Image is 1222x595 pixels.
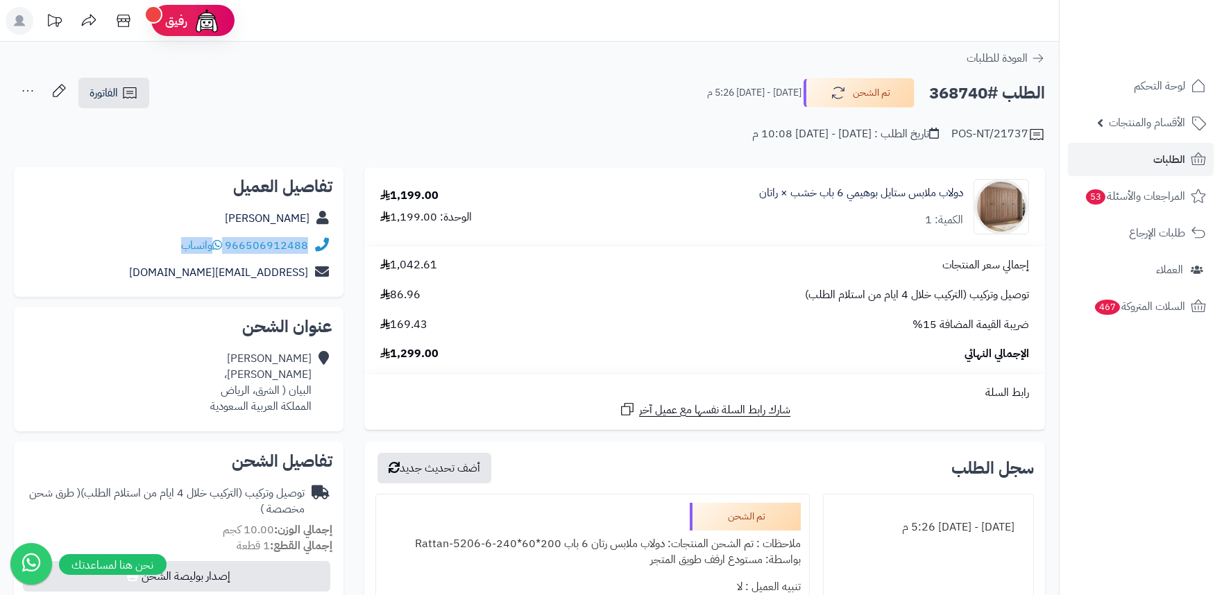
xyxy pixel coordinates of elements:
span: رفيق [165,12,187,29]
div: رابط السلة [370,385,1039,401]
div: تاريخ الطلب : [DATE] - [DATE] 10:08 م [752,126,939,142]
span: 169.43 [380,317,427,333]
a: واتساب [181,237,222,254]
a: العملاء [1068,253,1214,286]
a: [EMAIL_ADDRESS][DOMAIN_NAME] [129,264,308,281]
a: الفاتورة [78,78,149,108]
small: [DATE] - [DATE] 5:26 م [707,86,801,100]
img: 1749982072-1-90x90.jpg [974,179,1028,234]
a: المراجعات والأسئلة53 [1068,180,1214,213]
span: شارك رابط السلة نفسها مع عميل آخر [639,402,790,418]
button: أضف تحديث جديد [377,453,491,483]
span: ضريبة القيمة المضافة 15% [913,317,1029,333]
img: ai-face.png [193,7,221,35]
span: العودة للطلبات [967,50,1028,67]
a: شارك رابط السلة نفسها مع عميل آخر [619,401,790,418]
span: الأقسام والمنتجات [1109,113,1185,132]
span: الإجمالي النهائي [965,346,1029,362]
div: [PERSON_NAME] [PERSON_NAME]، البيان ( الشرق، الرياض المملكة العربية السعودية [210,351,312,414]
h2: تفاصيل العميل [25,178,332,195]
a: لوحة التحكم [1068,69,1214,103]
img: logo-2.png [1128,10,1209,40]
a: الطلبات [1068,143,1214,176]
button: إصدار بوليصة الشحن [23,561,330,592]
div: الكمية: 1 [925,212,963,228]
span: لوحة التحكم [1134,76,1185,96]
span: إجمالي سعر المنتجات [942,257,1029,273]
small: 1 قطعة [237,537,332,554]
span: توصيل وتركيب (التركيب خلال 4 ايام من استلام الطلب) [805,287,1029,303]
span: 86.96 [380,287,421,303]
div: ملاحظات : تم الشحن المنتجات: دولاب ملابس رتان 6 باب 200*60*240-Rattan-5206-6 بواسطة: مستودع ارفف ... [384,531,801,574]
div: 1,199.00 [380,188,439,204]
span: 1,042.61 [380,257,437,273]
span: المراجعات والأسئلة [1085,187,1185,206]
strong: إجمالي الوزن: [274,521,332,538]
span: ( طرق شحن مخصصة ) [29,485,305,517]
a: السلات المتروكة467 [1068,290,1214,323]
span: الطلبات [1153,150,1185,169]
strong: إجمالي القطع: [270,537,332,554]
div: POS-NT/21737 [951,126,1045,143]
button: تم الشحن [804,78,915,107]
a: [PERSON_NAME] [225,210,309,227]
span: 1,299.00 [380,346,439,362]
h2: عنوان الشحن [25,318,332,335]
h2: الطلب #368740 [929,79,1045,107]
a: العودة للطلبات [967,50,1045,67]
div: توصيل وتركيب (التركيب خلال 4 ايام من استلام الطلب) [25,485,305,517]
a: طلبات الإرجاع [1068,216,1214,250]
div: الوحدة: 1,199.00 [380,209,472,225]
span: طلبات الإرجاع [1129,223,1185,243]
span: 53 [1085,189,1107,205]
small: 10.00 كجم [223,521,332,538]
a: دولاب ملابس ستايل بوهيمي 6 باب خشب × راتان [759,185,963,201]
a: 966506912488 [225,237,308,254]
a: تحديثات المنصة [37,7,71,38]
span: السلات المتروكة [1094,297,1185,316]
div: تم الشحن [690,503,801,531]
h2: تفاصيل الشحن [25,453,332,469]
span: الفاتورة [90,85,118,101]
span: 467 [1094,299,1121,316]
h3: سجل الطلب [951,460,1034,476]
div: [DATE] - [DATE] 5:26 م [832,514,1025,541]
span: العملاء [1156,260,1183,279]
